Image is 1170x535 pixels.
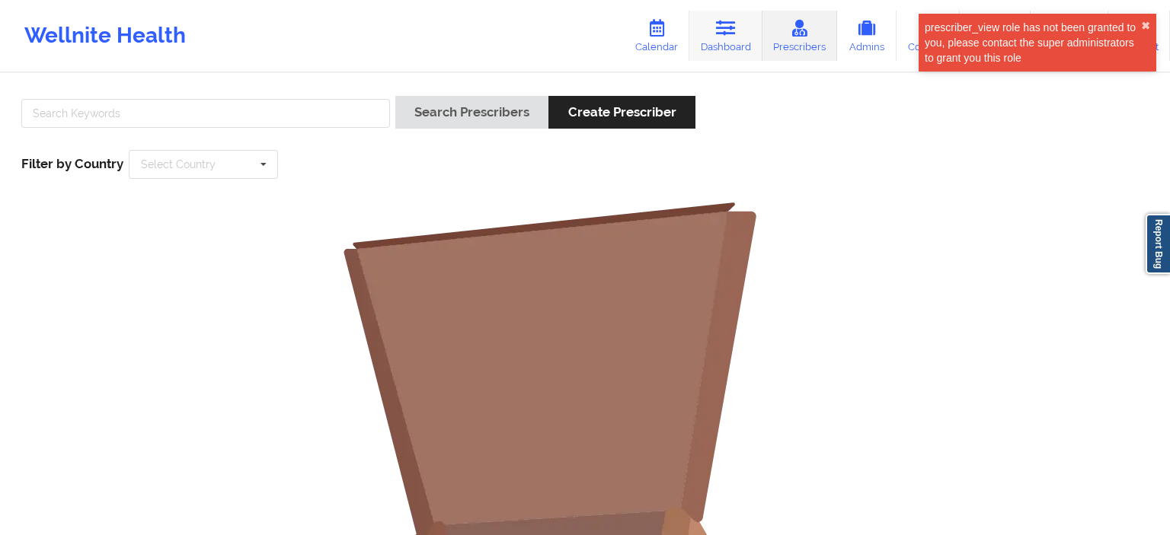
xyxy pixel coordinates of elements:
a: Calendar [624,11,689,61]
div: Select Country [141,159,216,170]
div: prescriber_view role has not been granted to you, please contact the super administrators to gran... [925,20,1141,65]
button: Search Prescribers [395,96,548,129]
a: Report Bug [1146,214,1170,274]
button: Create Prescriber [548,96,695,129]
button: close [1141,20,1150,32]
a: Coaches [897,11,960,61]
a: Admins [837,11,897,61]
input: Search Keywords [21,99,390,128]
span: Filter by Country [21,156,123,171]
a: Dashboard [689,11,762,61]
a: Prescribers [762,11,838,61]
